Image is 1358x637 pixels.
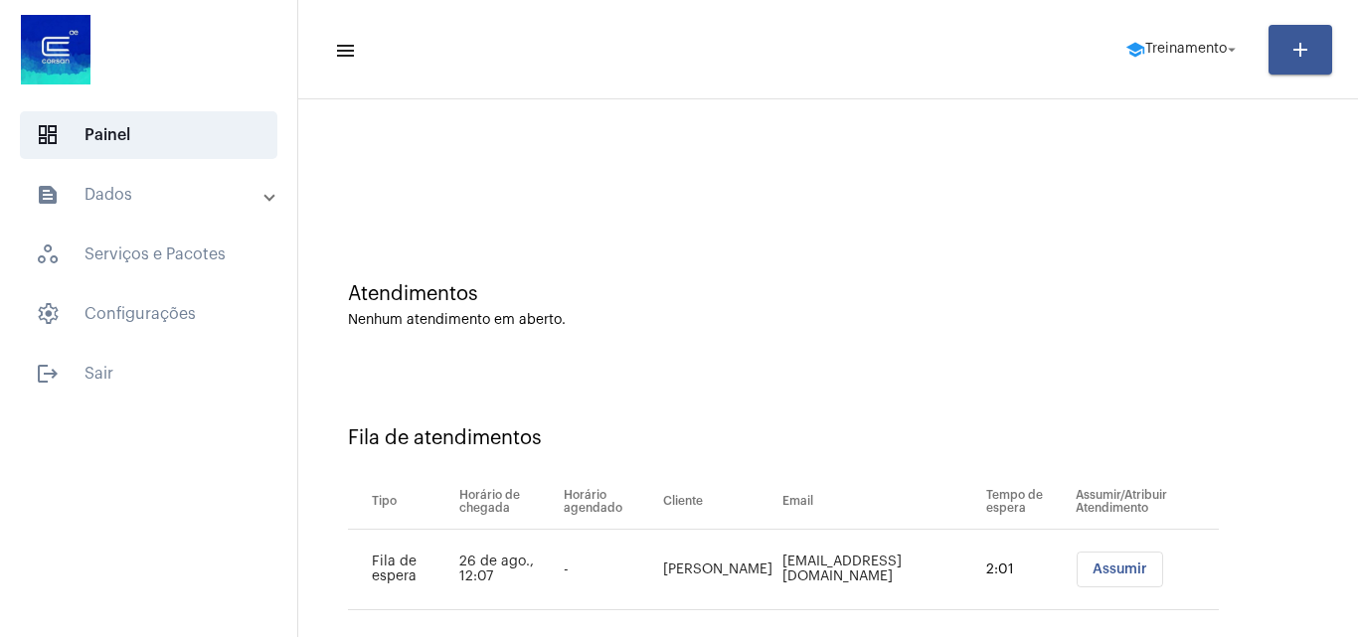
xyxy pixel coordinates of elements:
[348,313,1308,328] div: Nenhum atendimento em aberto.
[348,427,1308,449] div: Fila de atendimentos
[1288,38,1312,62] mat-icon: add
[777,474,981,530] th: Email
[1145,43,1227,57] span: Treinamento
[20,350,277,398] span: Sair
[16,10,95,89] img: d4669ae0-8c07-2337-4f67-34b0df7f5ae4.jpeg
[12,171,297,219] mat-expansion-panel-header: sidenav iconDados
[348,474,454,530] th: Tipo
[36,123,60,147] span: sidenav icon
[981,530,1072,610] td: 2:01
[658,530,777,610] td: [PERSON_NAME]
[36,183,265,207] mat-panel-title: Dados
[36,362,60,386] mat-icon: sidenav icon
[36,302,60,326] span: sidenav icon
[36,183,60,207] mat-icon: sidenav icon
[20,111,277,159] span: Painel
[36,242,60,266] span: sidenav icon
[1113,30,1253,70] button: Treinamento
[981,474,1072,530] th: Tempo de espera
[1077,552,1163,587] button: Assumir
[559,474,658,530] th: Horário agendado
[348,283,1308,305] div: Atendimentos
[20,290,277,338] span: Configurações
[20,231,277,278] span: Serviços e Pacotes
[348,530,454,610] td: Fila de espera
[1093,562,1147,576] span: Assumir
[1223,41,1241,59] mat-icon: arrow_drop_down
[658,474,777,530] th: Cliente
[334,39,354,63] mat-icon: sidenav icon
[1076,552,1219,587] mat-chip-list: selection
[1125,40,1145,60] mat-icon: school
[454,474,558,530] th: Horário de chegada
[559,530,658,610] td: -
[1071,474,1219,530] th: Assumir/Atribuir Atendimento
[777,530,981,610] td: [EMAIL_ADDRESS][DOMAIN_NAME]
[454,530,558,610] td: 26 de ago., 12:07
